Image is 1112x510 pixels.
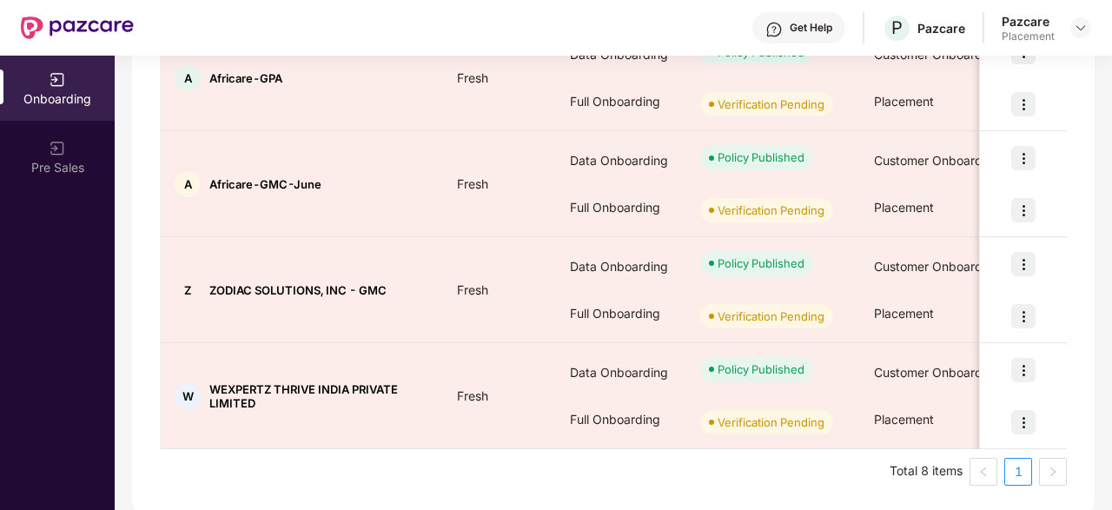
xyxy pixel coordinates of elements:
span: Customer Onboarding [874,153,1000,168]
span: Customer Onboarding [874,47,1000,62]
div: Get Help [790,21,832,35]
span: left [978,467,989,477]
a: 1 [1005,459,1031,485]
div: Data Onboarding [556,349,686,396]
img: svg+xml;base64,PHN2ZyBpZD0iRHJvcGRvd24tMzJ4MzIiIHhtbG5zPSJodHRwOi8vd3d3LnczLm9yZy8yMDAwL3N2ZyIgd2... [1074,21,1088,35]
li: Total 8 items [890,458,963,486]
div: Full Onboarding [556,396,686,443]
button: left [970,458,997,486]
img: svg+xml;base64,PHN2ZyBpZD0iSGVscC0zMngzMiIgeG1sbnM9Imh0dHA6Ly93d3cudzMub3JnLzIwMDAvc3ZnIiB3aWR0aD... [765,21,783,38]
div: Full Onboarding [556,290,686,337]
div: Verification Pending [718,414,824,431]
span: Africare-GMC-June [209,177,321,191]
div: Pazcare [917,20,965,36]
div: Z [175,277,201,303]
span: Placement [874,200,934,215]
img: icon [1011,252,1036,276]
span: Customer Onboarding [874,365,1000,380]
img: New Pazcare Logo [21,17,134,39]
img: icon [1011,304,1036,328]
span: Placement [874,412,934,427]
div: Data Onboarding [556,137,686,184]
div: Policy Published [718,149,804,166]
div: Policy Published [718,255,804,272]
span: Placement [874,94,934,109]
span: Africare-GPA [209,71,282,85]
div: A [175,65,201,91]
div: Full Onboarding [556,78,686,125]
span: Fresh [443,388,502,403]
div: Pazcare [1002,13,1055,30]
span: Placement [874,306,934,321]
span: P [891,17,903,38]
li: Previous Page [970,458,997,486]
div: Placement [1002,30,1055,43]
div: Verification Pending [718,308,824,325]
span: ZODIAC SOLUTIONS, INC - GMC [209,283,387,297]
div: Full Onboarding [556,184,686,231]
div: Verification Pending [718,202,824,219]
div: A [175,171,201,197]
span: Fresh [443,282,502,297]
div: Policy Published [718,361,804,378]
div: Data Onboarding [556,243,686,290]
span: Fresh [443,70,502,85]
div: Verification Pending [718,96,824,113]
img: svg+xml;base64,PHN2ZyB3aWR0aD0iMjAiIGhlaWdodD0iMjAiIHZpZXdCb3g9IjAgMCAyMCAyMCIgZmlsbD0ibm9uZSIgeG... [49,140,66,157]
img: icon [1011,146,1036,170]
span: right [1048,467,1058,477]
img: svg+xml;base64,PHN2ZyB3aWR0aD0iMjAiIGhlaWdodD0iMjAiIHZpZXdCb3g9IjAgMCAyMCAyMCIgZmlsbD0ibm9uZSIgeG... [49,71,66,89]
div: W [175,383,201,409]
span: Fresh [443,176,502,191]
li: 1 [1004,458,1032,486]
img: icon [1011,410,1036,434]
span: Customer Onboarding [874,259,1000,274]
li: Next Page [1039,458,1067,486]
img: icon [1011,358,1036,382]
img: icon [1011,198,1036,222]
button: right [1039,458,1067,486]
img: icon [1011,92,1036,116]
span: WEXPERTZ THRIVE INDIA PRIVATE LIMITED [209,382,429,410]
